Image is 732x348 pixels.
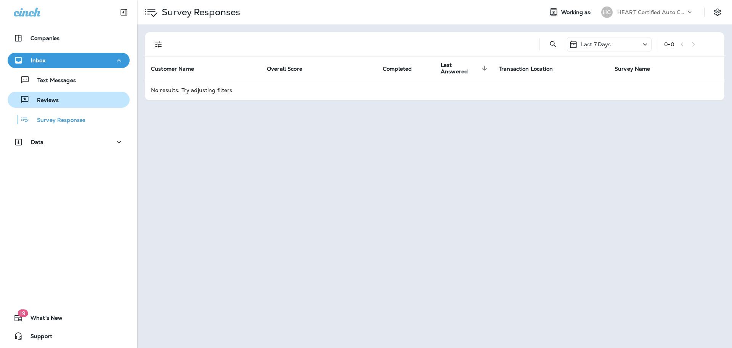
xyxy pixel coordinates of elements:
[499,66,553,72] span: Transaction Location
[664,41,674,47] div: 0 - 0
[441,62,480,75] span: Last Answered
[383,66,412,72] span: Completed
[8,53,130,68] button: Inbox
[8,112,130,128] button: Survey Responses
[29,97,59,104] p: Reviews
[8,31,130,46] button: Companies
[615,66,650,72] span: Survey Name
[267,66,302,72] span: Overall Score
[711,5,724,19] button: Settings
[151,66,194,72] span: Customer Name
[561,9,594,16] span: Working as:
[23,315,63,324] span: What's New
[113,5,135,20] button: Collapse Sidebar
[8,92,130,108] button: Reviews
[8,134,130,150] button: Data
[267,65,312,72] span: Overall Score
[18,309,28,317] span: 19
[617,9,686,15] p: HEART Certified Auto Care
[151,65,204,72] span: Customer Name
[441,62,490,75] span: Last Answered
[499,65,563,72] span: Transaction Location
[31,57,45,63] p: Inbox
[145,80,724,100] td: No results. Try adjusting filters
[151,37,166,52] button: Filters
[8,72,130,88] button: Text Messages
[546,37,561,52] button: Search Survey Responses
[383,65,422,72] span: Completed
[30,77,76,84] p: Text Messages
[8,329,130,344] button: Support
[581,41,611,47] p: Last 7 Days
[31,139,44,145] p: Data
[29,117,85,124] p: Survey Responses
[30,35,59,41] p: Companies
[601,6,613,18] div: HC
[615,65,660,72] span: Survey Name
[23,333,52,342] span: Support
[159,6,240,18] p: Survey Responses
[8,310,130,325] button: 19What's New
